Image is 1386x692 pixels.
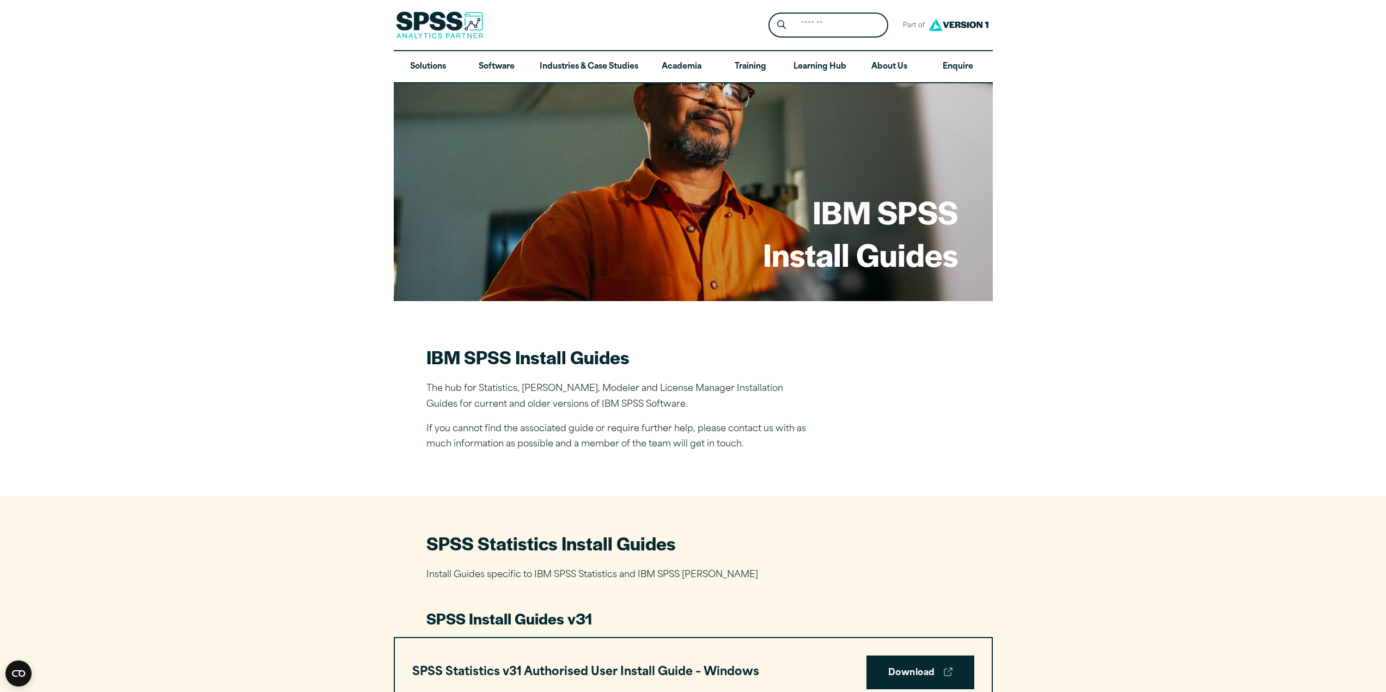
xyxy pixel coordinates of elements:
[426,567,960,583] p: Install Guides specific to IBM SPSS Statistics and IBM SPSS [PERSON_NAME]
[531,51,647,83] a: Industries & Case Studies
[926,15,991,35] img: Version1 Logo
[768,13,888,38] form: Site Header Search Form
[785,51,855,83] a: Learning Hub
[412,662,759,683] h3: SPSS Statistics v31 Authorised User Install Guide – Windows
[426,421,808,453] p: If you cannot find the associated guide or require further help, please contact us with as much i...
[394,51,993,83] nav: Desktop version of site main menu
[763,191,958,275] h1: IBM SPSS Install Guides
[647,51,716,83] a: Academia
[777,20,786,29] svg: Search magnifying glass icon
[5,660,32,687] button: Open CMP widget
[396,11,483,39] img: SPSS Analytics Partner
[771,15,791,35] button: Search magnifying glass icon
[394,51,462,83] a: Solutions
[426,531,960,555] h2: SPSS Statistics Install Guides
[716,51,784,83] a: Training
[924,51,992,83] a: Enquire
[897,18,926,34] span: Part of
[426,608,960,629] h3: SPSS Install Guides v31
[855,51,924,83] a: About Us
[462,51,531,83] a: Software
[866,656,974,689] a: Download
[426,345,808,369] h2: IBM SPSS Install Guides
[426,381,808,413] p: The hub for Statistics, [PERSON_NAME], Modeler and License Manager Installation Guides for curren...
